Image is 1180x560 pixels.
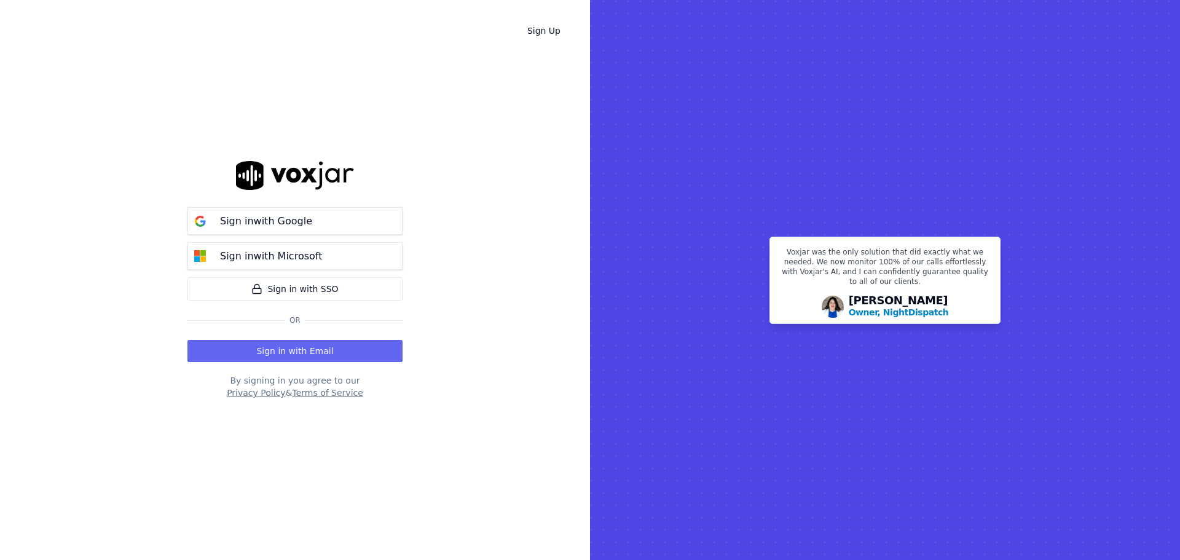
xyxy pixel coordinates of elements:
img: microsoft Sign in button [188,244,213,269]
button: Sign inwith Google [187,207,403,235]
a: Sign in with SSO [187,277,403,301]
p: Voxjar was the only solution that did exactly what we needed. We now monitor 100% of our calls ef... [777,247,993,291]
span: Or [285,315,305,325]
p: Sign in with Microsoft [220,249,322,264]
button: Terms of Service [292,387,363,399]
button: Sign in with Email [187,340,403,362]
p: Owner, NightDispatch [849,306,949,318]
a: Sign Up [517,20,570,42]
div: By signing in you agree to our & [187,374,403,399]
img: Avatar [822,296,844,318]
img: google Sign in button [188,209,213,234]
p: Sign in with Google [220,214,312,229]
img: logo [236,161,354,190]
button: Sign inwith Microsoft [187,242,403,270]
button: Privacy Policy [227,387,285,399]
div: [PERSON_NAME] [849,295,949,318]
